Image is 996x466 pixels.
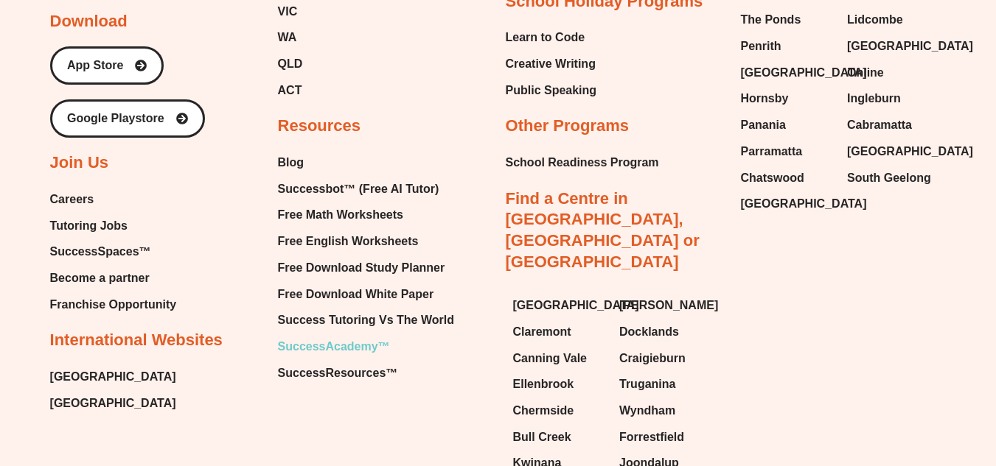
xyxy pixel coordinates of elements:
[513,373,574,395] span: Ellenbrook
[278,178,439,200] span: Successbot™ (Free AI Tutor)
[278,1,404,23] a: VIC
[506,116,630,137] h2: Other Programs
[50,99,205,138] a: Google Playstore
[278,230,454,253] a: Free English Worksheets
[278,257,454,279] a: Free Download Study Planner
[619,294,718,317] span: [PERSON_NAME]
[847,88,901,110] span: Ingleburn
[278,336,454,358] a: SuccessAcademy™
[67,60,123,71] span: App Store
[506,152,659,174] a: School Readiness Program
[741,193,867,215] span: [GEOGRAPHIC_DATA]
[506,27,585,49] span: Learn to Code
[847,35,973,57] span: [GEOGRAPHIC_DATA]
[50,294,177,316] span: Franchise Opportunity
[513,373,605,395] a: Ellenbrook
[847,35,939,57] a: [GEOGRAPHIC_DATA]
[50,241,177,263] a: SuccessSpaces™
[619,400,675,422] span: Wyndham
[50,392,176,414] a: [GEOGRAPHIC_DATA]
[513,321,571,343] span: Claremont
[50,215,128,237] span: Tutoring Jobs
[847,167,939,189] a: South Geelong
[847,167,931,189] span: South Geelong
[278,178,454,200] a: Successbot™ (Free AI Tutor)
[50,241,151,263] span: SuccessSpaces™
[741,141,803,163] span: Parramatta
[278,152,304,174] span: Blog
[506,53,597,75] a: Creative Writing
[619,400,711,422] a: Wyndham
[619,373,675,395] span: Truganina
[741,114,832,136] a: Panania
[619,426,684,448] span: Forrestfield
[278,116,361,137] h2: Resources
[619,373,711,395] a: Truganina
[847,141,939,163] a: [GEOGRAPHIC_DATA]
[847,62,939,84] a: Online
[741,114,786,136] span: Panania
[506,27,597,49] a: Learn to Code
[751,300,996,466] iframe: Chat Widget
[741,193,832,215] a: [GEOGRAPHIC_DATA]
[741,9,801,31] span: The Ponds
[741,35,832,57] a: Penrith
[513,426,605,448] a: Bull Creek
[513,347,587,370] span: Canning Vale
[513,426,571,448] span: Bull Creek
[50,215,177,237] a: Tutoring Jobs
[278,336,390,358] span: SuccessAcademy™
[278,230,419,253] span: Free English Worksheets
[513,321,605,343] a: Claremont
[50,11,128,32] h2: Download
[278,53,404,75] a: QLD
[847,9,903,31] span: Lidcombe
[278,204,403,226] span: Free Math Worksheets
[847,9,939,31] a: Lidcombe
[847,114,912,136] span: Cabramatta
[506,80,597,102] a: Public Speaking
[506,53,596,75] span: Creative Writing
[278,309,454,331] a: Success Tutoring Vs The World
[619,321,711,343] a: Docklands
[50,188,177,211] a: Careers
[278,283,454,306] a: Free Download White Paper
[50,267,177,289] a: Become a partner
[513,400,605,422] a: Chermside
[847,62,884,84] span: Online
[513,347,605,370] a: Canning Vale
[741,88,832,110] a: Hornsby
[278,362,398,384] span: SuccessResources™
[741,35,781,57] span: Penrith
[847,88,939,110] a: Ingleburn
[741,9,832,31] a: The Ponds
[50,330,223,351] h2: International Websites
[50,267,150,289] span: Become a partner
[847,141,973,163] span: [GEOGRAPHIC_DATA]
[278,80,302,102] span: ACT
[50,188,94,211] span: Careers
[741,167,832,189] a: Chatswood
[278,362,454,384] a: SuccessResources™
[278,257,445,279] span: Free Download Study Planner
[741,167,804,189] span: Chatswood
[50,366,176,388] a: [GEOGRAPHIC_DATA]
[278,53,303,75] span: QLD
[278,204,454,226] a: Free Math Worksheets
[741,62,832,84] a: [GEOGRAPHIC_DATA]
[847,114,939,136] a: Cabramatta
[278,283,434,306] span: Free Download White Paper
[619,426,711,448] a: Forrestfield
[619,321,679,343] span: Docklands
[278,80,404,102] a: ACT
[741,62,867,84] span: [GEOGRAPHIC_DATA]
[67,113,164,124] span: Google Playstore
[619,347,711,370] a: Craigieburn
[278,1,298,23] span: VIC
